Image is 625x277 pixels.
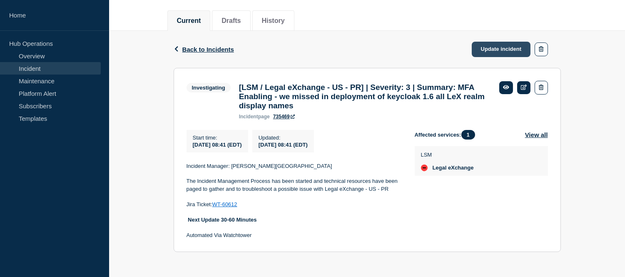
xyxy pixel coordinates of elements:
[525,130,548,140] button: View all
[421,152,474,158] p: LSM
[182,46,234,53] span: Back to Incidents
[187,201,401,208] p: Jira Ticket:
[433,165,474,171] span: Legal eXchange
[421,165,428,171] div: down
[239,83,491,110] h3: [LSM / Legal eXchange - US - PR] | Severity: 3 | Summary: MFA Enabling - we missed in deployment ...
[187,232,401,239] p: Automated Via Watchtower
[239,114,258,120] span: incident
[193,142,242,148] span: [DATE] 08:41 (EDT)
[239,114,270,120] p: page
[415,130,479,140] span: Affected services:
[461,130,475,140] span: 1
[259,135,308,141] p: Updated :
[212,201,237,207] a: WT-60612
[177,17,201,25] button: Current
[259,141,308,148] div: [DATE] 08:41 (EDT)
[222,17,241,25] button: Drafts
[273,114,295,120] a: 735469
[262,17,285,25] button: History
[174,46,234,53] button: Back to Incidents
[187,83,231,92] span: Investigating
[188,217,256,223] strong: Next Update 30-60 Minutes
[193,135,242,141] p: Start time :
[472,42,531,57] a: Update incident
[187,177,401,193] p: The Incident Management Process has been started and technical resources have been paged to gathe...
[187,162,401,170] p: Incident Manager: [PERSON_NAME][GEOGRAPHIC_DATA]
